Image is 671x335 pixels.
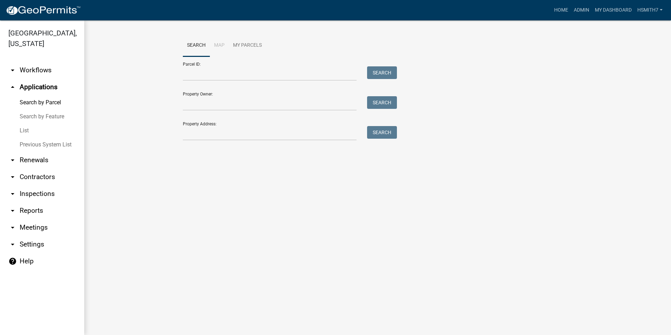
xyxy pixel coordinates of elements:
[8,173,17,181] i: arrow_drop_down
[367,96,397,109] button: Search
[571,4,592,17] a: Admin
[229,34,266,57] a: My Parcels
[8,66,17,74] i: arrow_drop_down
[592,4,635,17] a: My Dashboard
[367,66,397,79] button: Search
[8,223,17,232] i: arrow_drop_down
[8,240,17,249] i: arrow_drop_down
[183,34,210,57] a: Search
[367,126,397,139] button: Search
[8,190,17,198] i: arrow_drop_down
[8,156,17,164] i: arrow_drop_down
[8,257,17,265] i: help
[635,4,665,17] a: hsmith7
[8,206,17,215] i: arrow_drop_down
[8,83,17,91] i: arrow_drop_up
[551,4,571,17] a: Home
